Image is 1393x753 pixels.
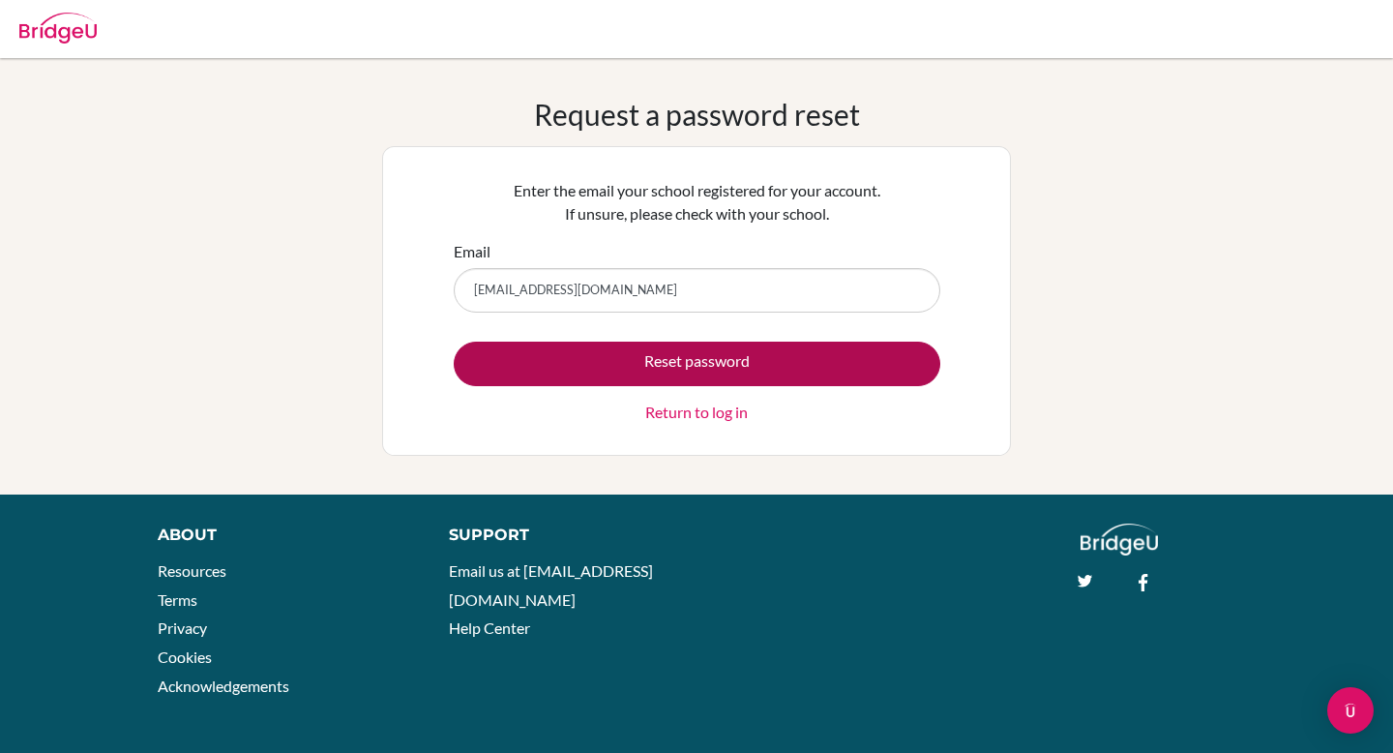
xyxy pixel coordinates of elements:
[645,401,748,424] a: Return to log in
[454,179,940,226] p: Enter the email your school registered for your account. If unsure, please check with your school.
[158,524,405,547] div: About
[449,561,653,609] a: Email us at [EMAIL_ADDRESS][DOMAIN_NAME]
[534,97,860,132] h1: Request a password reset
[1327,687,1374,734] div: Open Intercom Messenger
[19,13,97,44] img: Bridge-U
[158,590,197,609] a: Terms
[449,524,677,547] div: Support
[454,342,940,386] button: Reset password
[1081,524,1159,556] img: logo_white@2x-f4f0deed5e89b7ecb1c2cc34c3e3d731f90f0f143d5ea2071677605dd97b5244.png
[158,561,226,580] a: Resources
[158,677,289,695] a: Acknowledgements
[449,618,530,637] a: Help Center
[158,618,207,637] a: Privacy
[158,648,212,666] a: Cookies
[454,240,490,263] label: Email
